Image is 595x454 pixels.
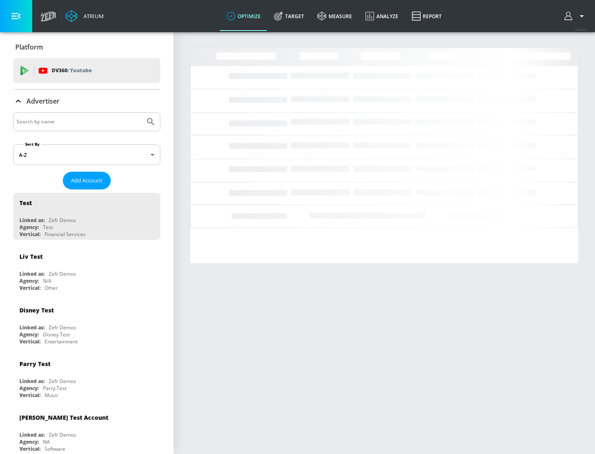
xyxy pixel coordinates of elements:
[26,97,59,106] p: Advertiser
[19,445,40,452] div: Vertical:
[19,217,45,224] div: Linked as:
[63,172,111,189] button: Add Account
[70,66,92,75] p: Youtube
[43,277,52,284] div: N/A
[45,392,58,399] div: Music
[19,324,45,331] div: Linked as:
[49,217,76,224] div: Zefr Demos
[19,199,32,207] div: Test
[17,116,142,127] input: Search by name
[13,35,160,59] div: Platform
[49,431,76,438] div: Zefr Demos
[267,1,311,31] a: Target
[13,246,160,293] div: Liv TestLinked as:Zefr DemosAgency:N/AVertical:Other
[19,385,39,392] div: Agency:
[19,231,40,238] div: Vertical:
[24,142,41,147] label: Sort By
[19,331,39,338] div: Agency:
[13,193,160,240] div: TestLinked as:Zefr DemosAgency:TestVertical:Financial Services
[13,58,160,83] div: DV360: Youtube
[49,324,76,331] div: Zefr Demos
[13,354,160,401] div: Parry TestLinked as:Zefr DemosAgency:Parry TestVertical:Music
[19,224,39,231] div: Agency:
[19,378,45,385] div: Linked as:
[19,253,43,260] div: Liv Test
[45,338,78,345] div: Entertainment
[19,306,54,314] div: Disney Test
[19,392,40,399] div: Vertical:
[575,27,587,32] span: v 4.32.0
[19,431,45,438] div: Linked as:
[45,284,58,291] div: Other
[49,270,76,277] div: Zefr Demos
[43,438,50,445] div: NA
[71,176,102,185] span: Add Account
[52,66,92,75] p: DV360:
[359,1,405,31] a: Analyze
[13,300,160,347] div: Disney TestLinked as:Zefr DemosAgency:Disney TestVertical:Entertainment
[19,270,45,277] div: Linked as:
[45,445,65,452] div: Software
[19,438,39,445] div: Agency:
[220,1,267,31] a: optimize
[13,90,160,113] div: Advertiser
[19,277,39,284] div: Agency:
[45,231,86,238] div: Financial Services
[43,385,67,392] div: Parry Test
[43,224,53,231] div: Test
[405,1,448,31] a: Report
[49,378,76,385] div: Zefr Demos
[65,10,104,22] a: Atrium
[43,331,70,338] div: Disney Test
[311,1,359,31] a: measure
[19,338,40,345] div: Vertical:
[80,12,104,20] div: Atrium
[19,284,40,291] div: Vertical:
[19,360,50,368] div: Parry Test
[15,43,43,52] p: Platform
[13,144,160,165] div: A-Z
[19,414,108,421] div: [PERSON_NAME] Test Account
